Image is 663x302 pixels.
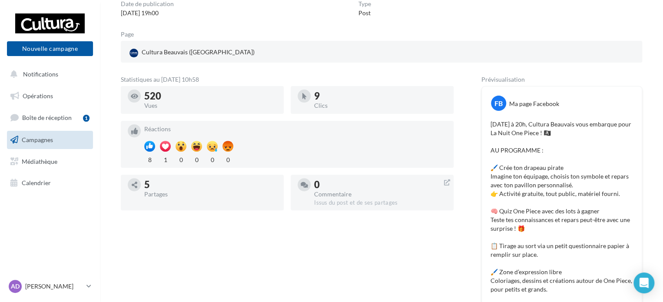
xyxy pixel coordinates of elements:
[314,199,447,207] div: Issus du post et de ses partages
[207,154,218,164] div: 0
[144,91,277,101] div: 520
[5,87,95,105] a: Opérations
[5,108,95,127] a: Boîte de réception1
[121,76,454,83] div: Statistiques au [DATE] 10h58
[5,65,91,83] button: Notifications
[144,191,277,197] div: Partages
[11,282,20,291] span: AD
[160,154,171,164] div: 1
[314,180,447,189] div: 0
[481,76,642,83] div: Prévisualisation
[121,1,174,7] div: Date de publication
[25,282,83,291] p: [PERSON_NAME]
[314,103,447,109] div: Clics
[121,31,141,37] div: Page
[22,114,72,121] span: Boîte de réception
[491,96,506,111] div: FB
[83,115,90,122] div: 1
[5,131,95,149] a: Campagnes
[128,46,297,59] a: Cultura Beauvais ([GEOGRAPHIC_DATA])
[176,154,186,164] div: 0
[222,154,233,164] div: 0
[5,174,95,192] a: Calendrier
[633,272,654,293] div: Open Intercom Messenger
[5,153,95,171] a: Médiathèque
[23,70,58,78] span: Notifications
[358,1,371,7] div: Type
[7,41,93,56] button: Nouvelle campagne
[358,9,371,17] div: Post
[144,154,155,164] div: 8
[7,278,93,295] a: AD [PERSON_NAME]
[23,92,53,100] span: Opérations
[314,191,447,197] div: Commentaire
[22,179,51,186] span: Calendrier
[509,100,559,108] div: Ma page Facebook
[144,180,277,189] div: 5
[22,157,57,165] span: Médiathèque
[128,46,256,59] div: Cultura Beauvais ([GEOGRAPHIC_DATA])
[144,103,277,109] div: Vues
[144,126,447,132] div: Réactions
[314,91,447,101] div: 9
[191,154,202,164] div: 0
[22,136,53,143] span: Campagnes
[121,9,174,17] div: [DATE] 19h00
